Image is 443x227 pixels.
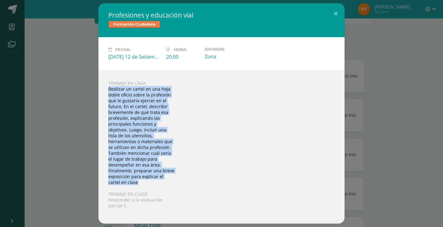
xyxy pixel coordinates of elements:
[108,21,160,28] span: Formación Ciudadana
[98,70,345,224] div: TRABAJO EN CASA: Realizar un cartel en una hoja doble oficio sobre la profesión que le gustaría e...
[115,47,130,52] span: Fecha:
[174,47,187,52] span: Hora:
[327,3,345,24] button: Close (Esc)
[205,47,257,52] label: División:
[108,11,335,19] h2: Profesiones y educación vial
[205,53,257,60] div: Zona
[166,53,200,60] div: 20:00
[108,53,161,60] div: [DATE] 12 de Setiembre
